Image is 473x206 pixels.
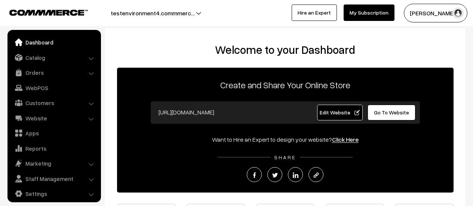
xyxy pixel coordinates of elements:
[404,4,467,22] button: [PERSON_NAME]
[292,4,337,21] a: Hire an Expert
[9,157,98,170] a: Marketing
[320,109,360,116] span: Edit Website
[9,172,98,185] a: Staff Management
[9,10,88,15] img: COMMMERCE
[9,7,75,16] a: COMMMERCE
[9,111,98,125] a: Website
[452,7,464,19] img: user
[332,136,359,143] a: Click Here
[112,43,458,56] h2: Welcome to your Dashboard
[117,135,454,144] div: Want to Hire an Expert to design your website?
[9,142,98,155] a: Reports
[374,109,409,116] span: Go To Website
[9,81,98,95] a: WebPOS
[368,105,416,120] a: Go To Website
[344,4,394,21] a: My Subscription
[270,154,300,160] span: SHARE
[317,105,363,120] a: Edit Website
[9,126,98,140] a: Apps
[9,66,98,79] a: Orders
[9,51,98,64] a: Catalog
[9,36,98,49] a: Dashboard
[117,78,454,92] p: Create and Share Your Online Store
[85,4,221,22] button: testenvironment4.commmerc…
[9,187,98,200] a: Settings
[9,96,98,110] a: Customers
